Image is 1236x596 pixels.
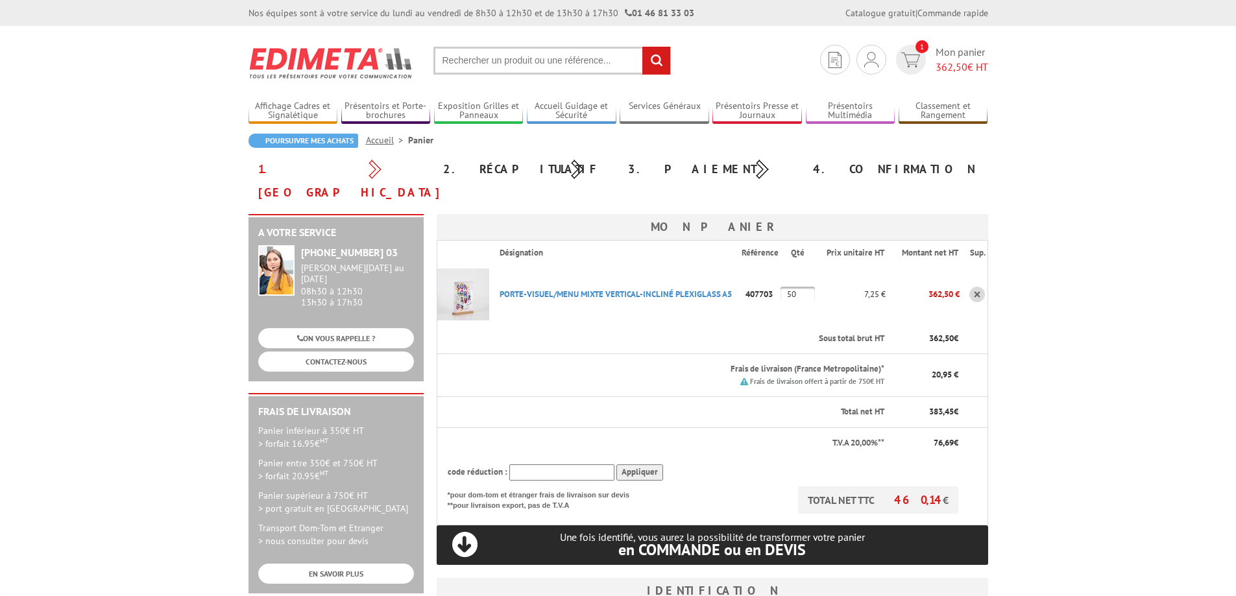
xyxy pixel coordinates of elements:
[936,60,988,75] span: € HT
[845,7,915,19] a: Catalogue gratuit
[798,486,958,514] p: TOTAL NET TTC €
[248,134,358,148] a: Poursuivre mes achats
[258,424,414,450] p: Panier inférieur à 350€ HT
[899,101,988,122] a: Classement et Rangement
[448,486,642,510] p: *pour dom-tom et étranger frais de livraison sur devis **pour livraison export, pas de T.V.A
[258,438,328,449] span: > forfait 16.95€
[960,241,988,265] th: Sup.
[845,6,988,19] div: |
[815,283,885,305] p: 7,25 €
[864,52,879,67] img: devis rapide
[616,464,663,481] input: Appliquer
[500,289,732,300] a: PORTE-VISUEL/MENU MIXTE VERTICAL-INCLINé PLEXIGLASS A5
[448,406,884,418] p: Total net HT
[248,6,694,19] div: Nos équipes sont à votre service du lundi au vendredi de 8h30 à 12h30 et de 13h30 à 17h30
[301,263,414,307] div: 08h30 à 12h30 13h30 à 17h30
[258,535,369,547] span: > nous consulter pour devis
[929,333,954,344] span: 362,50
[448,466,507,477] span: code réduction :
[803,158,988,181] div: 4. Confirmation
[437,268,489,320] img: PORTE-VISUEL/MENU MIXTE VERTICAL-INCLINé PLEXIGLASS A5
[750,377,884,386] small: Frais de livraison offert à partir de 750€ HT
[248,39,414,87] img: Edimeta
[448,437,884,449] p: T.V.A 20,00%**
[781,241,816,265] th: Qté
[408,134,433,147] li: Panier
[893,45,988,75] a: devis rapide 1 Mon panier 362,50€ HT
[825,247,884,259] p: Prix unitaire HT
[896,247,958,259] p: Montant net HT
[320,436,328,445] sup: HT
[618,540,806,560] span: en COMMANDE ou en DEVIS
[742,247,779,259] p: Référence
[258,470,328,482] span: > forfait 20.95€
[806,101,895,122] a: Présentoirs Multimédia
[301,246,398,259] strong: [PHONE_NUMBER] 03
[258,352,414,372] a: CONTACTEZ-NOUS
[258,521,414,547] p: Transport Dom-Tom et Etranger
[434,101,524,122] a: Exposition Grilles et Panneaux
[301,263,414,285] div: [PERSON_NAME][DATE] au [DATE]
[894,492,943,507] span: 460,14
[934,437,954,448] span: 76,69
[258,406,414,418] h2: Frais de Livraison
[248,158,433,204] div: 1. [GEOGRAPHIC_DATA]
[896,437,958,449] p: €
[620,101,709,122] a: Services Généraux
[829,52,842,68] img: devis rapide
[936,60,967,73] span: 362,50
[489,241,742,265] th: Désignation
[489,324,885,354] th: Sous total brut HT
[618,158,803,181] div: 3. Paiement
[712,101,802,122] a: Présentoirs Presse et Journaux
[886,283,960,305] p: 362,50 €
[527,101,616,122] a: Accueil Guidage et Sécurité
[433,47,671,75] input: Rechercher un produit ou une référence...
[258,457,414,483] p: Panier entre 350€ et 750€ HT
[258,564,414,584] a: EN SAVOIR PLUS
[248,101,338,122] a: Affichage Cadres et Signalétique
[932,369,958,380] span: 20,95 €
[642,47,670,75] input: rechercher
[437,214,988,240] h3: Mon panier
[258,489,414,515] p: Panier supérieur à 750€ HT
[500,363,884,375] p: Frais de livraison (France Metropolitaine)*
[896,406,958,418] p: €
[258,245,295,296] img: widget-service.jpg
[320,468,328,477] sup: HT
[258,227,414,239] h2: A votre service
[936,45,988,75] span: Mon panier
[896,333,958,345] p: €
[258,328,414,348] a: ON VOUS RAPPELLE ?
[742,283,781,305] p: 407703
[433,158,618,181] div: 2. Récapitulatif
[929,406,954,417] span: 383,45
[341,101,431,122] a: Présentoirs et Porte-brochures
[366,134,408,146] a: Accueil
[258,503,408,514] span: > port gratuit en [GEOGRAPHIC_DATA]
[437,531,988,558] p: Une fois identifié, vous aurez la possibilité de transformer votre panier
[901,53,920,67] img: devis rapide
[917,7,988,19] a: Commande rapide
[915,40,928,53] span: 1
[740,377,748,385] img: picto.png
[625,7,694,19] strong: 01 46 81 33 03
